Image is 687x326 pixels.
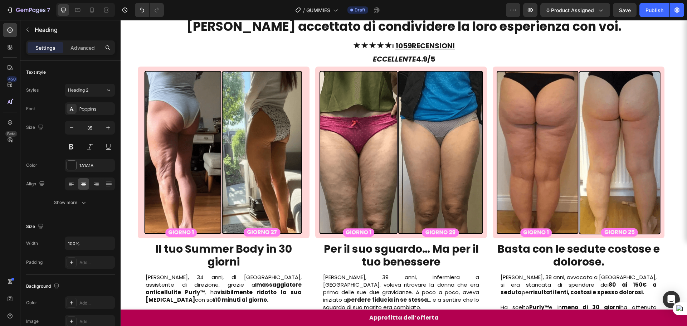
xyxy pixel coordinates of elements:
u: 1059 [275,21,291,31]
div: Add... [79,259,113,266]
strong: 10 minuti al giorno. [94,276,148,283]
img: gempages_578724723165233895-1827c6e4-31bc-4d24-af19-60b8efc8ea29.png [372,47,544,218]
span: Draft [355,7,365,13]
strong: Purly™ [409,283,428,291]
div: Show more [54,199,87,206]
p: 7 [47,6,50,14]
strong: massaggiatore anticellulite Purly™ [25,261,181,276]
button: Heading 2 [65,84,115,97]
div: Width [26,240,38,247]
div: Padding [26,259,43,266]
button: Save [613,3,637,17]
p: Approfitta dell’offerta [249,294,318,302]
div: Color [26,300,37,306]
div: Align [26,179,46,189]
strong: risultati lenti, costosi e spesso dolorosi. [410,268,523,276]
button: Publish [639,3,669,17]
p: [PERSON_NAME], 39 anni, infermiera a [GEOGRAPHIC_DATA], voleva ritrovare la donna che era prima d... [203,253,359,291]
img: gempages_578724723165233895-cb96bc14-7048-4399-8c1e-c484e6f08713.png [195,47,366,218]
div: 1A1A1A [79,162,113,169]
u: RECENSIONI [291,21,334,31]
p: Heading [35,25,112,34]
div: Background [26,282,61,291]
strong: I [272,23,273,30]
div: Publish [645,6,663,14]
p: Advanced [70,44,95,52]
strong: 80 ai 150€ a seduta [380,261,536,276]
div: Text style [26,69,46,76]
div: Add... [79,318,113,325]
strong: Per il suo sguardo… Ma per il tuo benessere [203,221,358,249]
p: Ha scelto e in ha ottenuto risultati reali, comodamente da casa. [380,283,536,298]
div: Font [26,106,35,112]
div: Styles [26,87,39,93]
span: 0 product assigned [546,6,594,14]
strong: perdere fiducia in se stessa [226,276,307,283]
p: 4.9/5 [1,34,566,44]
div: Image [26,318,39,325]
div: Open Intercom Messenger [663,291,680,308]
i: ECCELLENTE [252,34,296,44]
span: GUMMIES [306,6,330,14]
div: Color [26,162,37,169]
p: [PERSON_NAME], 34 anni, di [GEOGRAPHIC_DATA], assistente di direzione, grazie al , ha con soli [25,253,181,283]
strong: meno di 30 giorni [441,283,500,291]
div: Poppins [79,106,113,112]
button: 7 [3,3,53,17]
input: Auto [65,237,114,250]
span: Heading 2 [68,87,88,93]
img: gempages_578724723165233895-a90b13f3-6edf-45e0-8f3a-c1d6b1472011.png [17,47,189,218]
a: ★★★★★I1059 [232,19,291,31]
div: Add... [79,300,113,306]
strong: Il tuo Summer Body in 30 giorni [35,221,171,249]
strong: visibilmente ridotto la sua [MEDICAL_DATA] [25,268,181,283]
button: Show more [26,196,115,209]
div: Size [26,222,45,232]
p: [PERSON_NAME], 38 anni, avvocata a [GEOGRAPHIC_DATA], si era stancata di spendere dai per [380,253,536,276]
div: Size [26,123,45,132]
button: 0 product assigned [540,3,610,17]
span: Save [619,7,631,13]
p: Settings [35,44,55,52]
iframe: Design area [121,20,687,326]
div: 450 [7,76,17,82]
span: / [303,6,305,14]
div: Beta [5,131,17,137]
div: Undo/Redo [135,3,164,17]
strong: Basta con le sedute costose e dolorose. [377,221,539,249]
